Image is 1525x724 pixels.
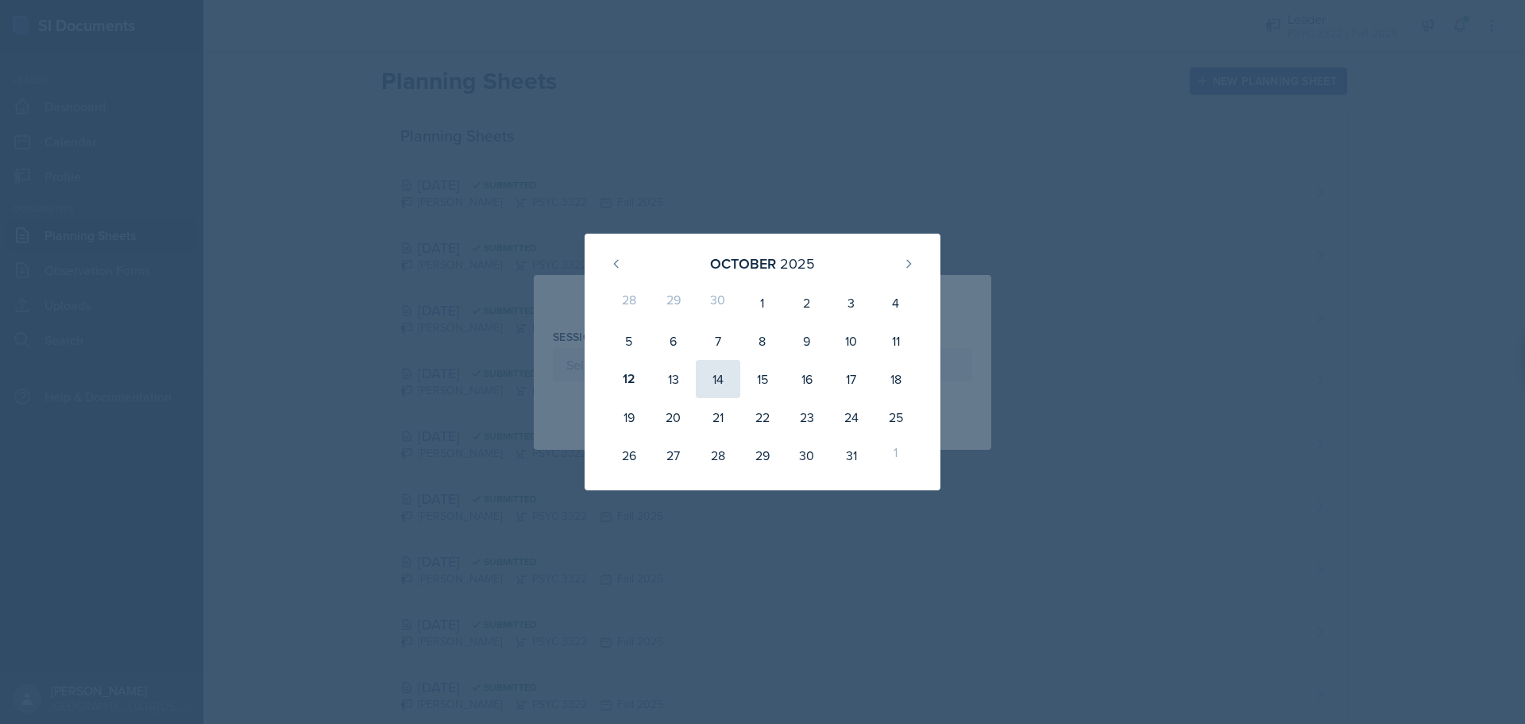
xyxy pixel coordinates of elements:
[874,284,918,322] div: 4
[651,398,696,436] div: 20
[829,360,874,398] div: 17
[696,398,740,436] div: 21
[829,322,874,360] div: 10
[696,322,740,360] div: 7
[651,436,696,474] div: 27
[829,398,874,436] div: 24
[874,360,918,398] div: 18
[607,436,651,474] div: 26
[651,284,696,322] div: 29
[651,360,696,398] div: 13
[740,322,785,360] div: 8
[607,322,651,360] div: 5
[607,360,651,398] div: 12
[740,284,785,322] div: 1
[874,436,918,474] div: 1
[874,322,918,360] div: 11
[607,284,651,322] div: 28
[829,436,874,474] div: 31
[651,322,696,360] div: 6
[785,398,829,436] div: 23
[740,398,785,436] div: 22
[696,360,740,398] div: 14
[740,436,785,474] div: 29
[874,398,918,436] div: 25
[785,436,829,474] div: 30
[710,253,776,274] div: October
[740,360,785,398] div: 15
[780,253,815,274] div: 2025
[607,398,651,436] div: 19
[785,322,829,360] div: 9
[785,284,829,322] div: 2
[696,436,740,474] div: 28
[785,360,829,398] div: 16
[696,284,740,322] div: 30
[829,284,874,322] div: 3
